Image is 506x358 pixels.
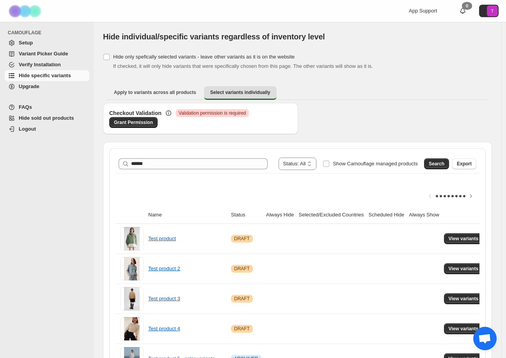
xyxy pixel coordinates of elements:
button: View variants [444,293,483,304]
span: View variants [449,266,479,272]
th: Name [146,206,229,224]
button: View variants [444,263,483,274]
a: Test product [148,236,176,241]
button: View variants [444,233,483,244]
img: Camouflage [6,0,45,22]
button: Export [452,158,476,169]
a: Test product 4 [148,326,180,331]
span: DRAFT [234,296,250,302]
a: Setup [5,37,89,48]
h3: Checkout Validation [109,109,162,117]
span: Hide only spefically selected variants - leave other variants as it is on the website [113,54,295,60]
span: Show Camouflage managed products [333,161,418,167]
span: Setup [19,40,33,46]
a: FAQs [5,102,89,113]
th: Selected/Excluded Countries [296,206,366,224]
span: View variants [449,296,479,302]
span: App Support [409,8,437,14]
a: Verify Installation [5,59,89,70]
span: Hide specific variants [19,73,71,78]
div: 0 [462,2,472,10]
span: Variant Picker Guide [19,51,68,57]
button: Search [424,158,449,169]
div: Open de chat [473,327,497,350]
button: Select variants individually [204,86,277,100]
span: Select variants individually [210,89,270,96]
button: Scroll table right one column [465,191,476,202]
button: View variants [444,323,483,334]
th: Status [229,206,264,224]
span: FAQs [19,104,32,110]
span: DRAFT [234,266,250,272]
span: DRAFT [234,236,250,242]
a: Test product 2 [148,266,180,271]
text: T [491,9,494,13]
a: Hide sold out products [5,113,89,124]
span: Verify Installation [19,62,61,67]
span: View variants [449,326,479,332]
span: Hide individual/specific variants regardless of inventory level [103,32,325,41]
a: Upgrade [5,81,89,92]
span: Hide sold out products [19,115,74,121]
span: Export [457,161,472,167]
span: Upgrade [19,83,39,89]
a: 0 [459,7,467,15]
th: Scheduled Hide [366,206,407,224]
span: DRAFT [234,326,250,332]
span: Apply to variants across all products [114,89,196,96]
a: Variant Picker Guide [5,48,89,59]
a: Logout [5,124,89,135]
a: Grant Permission [109,117,158,128]
button: Apply to variants across all products [108,86,202,99]
span: Search [429,161,444,167]
span: If checked, it will only hide variants that were specifically chosen from this page. The other va... [113,63,373,69]
span: View variants [449,236,479,242]
span: CAMOUFLAGE [8,30,90,36]
span: Grant Permission [114,119,153,126]
a: Hide specific variants [5,70,89,81]
a: Test product 3 [148,296,180,301]
span: Avatar with initials T [487,5,498,16]
button: Avatar with initials T [479,5,499,17]
th: Always Hide [264,206,296,224]
th: Always Show [407,206,441,224]
span: Validation permission is required [179,110,246,116]
span: Logout [19,126,36,132]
